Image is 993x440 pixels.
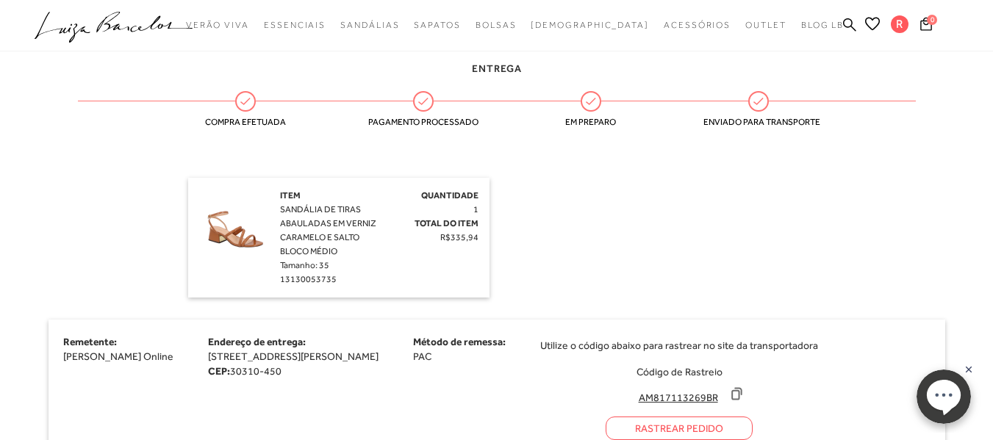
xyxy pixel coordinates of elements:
span: Acessórios [664,20,731,30]
a: noSubCategoriesText [414,12,460,39]
span: R [891,15,908,33]
span: Verão Viva [186,20,249,30]
span: Código de Rastreio [637,366,723,378]
span: Tamanho: 35 [280,260,329,270]
a: noSubCategoriesText [476,12,517,39]
a: noSubCategoriesText [186,12,249,39]
span: R$335,94 [440,232,478,242]
span: Essenciais [264,20,326,30]
a: noSubCategoriesText [264,12,326,39]
span: 1 [473,204,478,214]
span: Total do Item [415,218,478,228]
span: Item [280,190,301,201]
strong: CEP: [208,365,230,377]
button: 0 [916,16,936,36]
span: Sandálias [340,20,399,30]
span: [STREET_ADDRESS][PERSON_NAME] [208,350,379,362]
span: BLOG LB [801,20,844,30]
span: [DEMOGRAPHIC_DATA] [531,20,649,30]
span: Em preparo [536,117,646,127]
span: PAC [413,350,431,362]
span: 13130053735 [280,274,337,284]
a: noSubCategoriesText [664,12,731,39]
span: Pagamento processado [368,117,478,127]
span: Outlet [745,20,786,30]
span: [PERSON_NAME] Online [63,350,173,362]
a: noSubCategoriesText [745,12,786,39]
span: 0 [927,15,937,25]
img: SANDÁLIA DE TIRAS ABAULADAS EM VERNIZ CARAMELO E SALTO BLOCO MÉDIO [199,189,273,262]
a: noSubCategoriesText [531,12,649,39]
span: Compra efetuada [190,117,301,127]
span: Bolsas [476,20,517,30]
span: Remetente: [63,336,117,347]
span: Endereço de entrega: [208,336,306,347]
span: SANDÁLIA DE TIRAS ABAULADAS EM VERNIZ CARAMELO E SALTO BLOCO MÉDIO [280,204,376,256]
a: noSubCategoriesText [340,12,399,39]
a: Rastrear Pedido [606,416,753,440]
span: Utilize o código abaixo para rastrear no site da transportadora [540,338,818,353]
span: Quantidade [421,190,478,201]
span: Sapatos [414,20,460,30]
button: R [884,15,916,37]
span: Método de remessa: [413,336,506,347]
span: Entrega [472,62,522,74]
a: BLOG LB [801,12,844,39]
span: Enviado para transporte [703,117,814,127]
span: 30310-450 [230,365,282,377]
